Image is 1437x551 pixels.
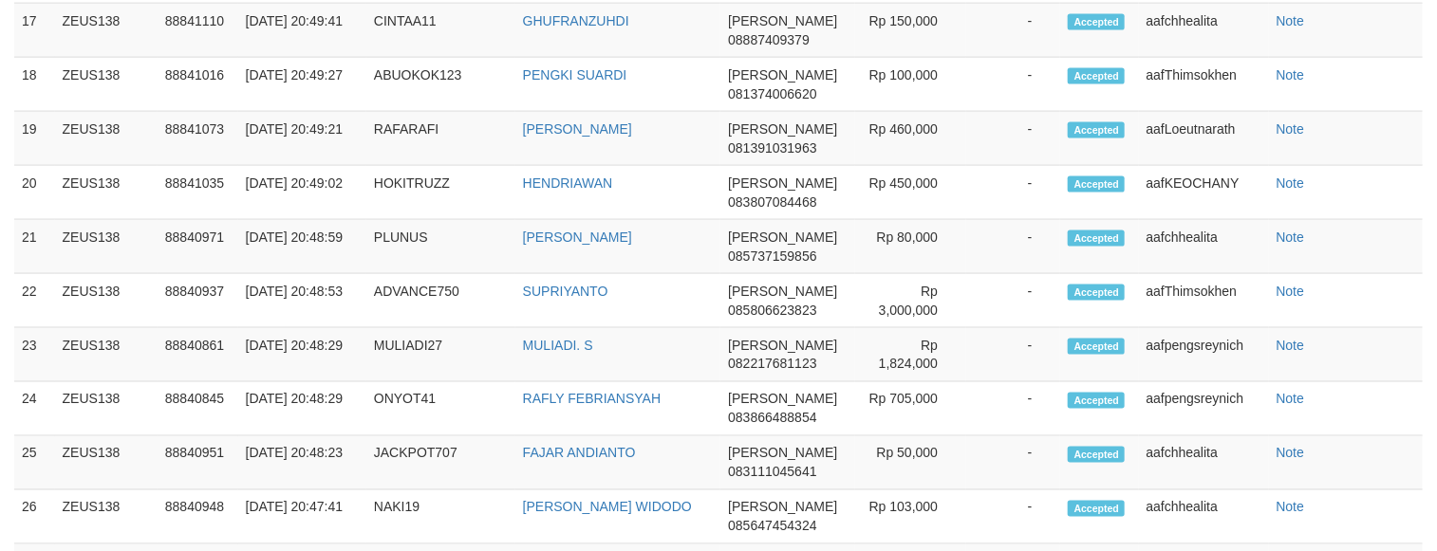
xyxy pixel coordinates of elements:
[728,67,837,83] span: [PERSON_NAME]
[238,382,366,436] td: [DATE] 20:48:29
[366,166,515,220] td: HOKITRUZZ
[728,284,837,299] span: [PERSON_NAME]
[1277,338,1305,353] a: Note
[158,328,238,382] td: 88840861
[855,220,966,274] td: Rp 80,000
[855,112,966,166] td: Rp 460,000
[158,58,238,112] td: 88841016
[523,230,632,245] a: [PERSON_NAME]
[238,4,366,58] td: [DATE] 20:49:41
[238,112,366,166] td: [DATE] 20:49:21
[966,166,1060,220] td: -
[728,13,837,28] span: [PERSON_NAME]
[366,382,515,436] td: ONYOT41
[366,328,515,382] td: MULIADI27
[1139,328,1269,382] td: aafpengsreynich
[14,58,55,112] td: 18
[158,436,238,490] td: 88840951
[855,274,966,328] td: Rp 3,000,000
[55,490,158,544] td: ZEUS138
[728,392,837,407] span: [PERSON_NAME]
[966,490,1060,544] td: -
[855,328,966,382] td: Rp 1,824,000
[158,166,238,220] td: 88841035
[366,274,515,328] td: ADVANCE750
[728,121,837,137] span: [PERSON_NAME]
[14,382,55,436] td: 24
[1277,13,1305,28] a: Note
[238,220,366,274] td: [DATE] 20:48:59
[966,220,1060,274] td: -
[366,112,515,166] td: RAFARAFI
[14,4,55,58] td: 17
[966,436,1060,490] td: -
[1068,68,1125,84] span: Accepted
[1277,284,1305,299] a: Note
[14,112,55,166] td: 19
[14,274,55,328] td: 22
[1139,436,1269,490] td: aafchhealita
[1277,500,1305,515] a: Note
[966,58,1060,112] td: -
[728,194,816,210] span: 083807084468
[14,436,55,490] td: 25
[728,338,837,353] span: [PERSON_NAME]
[55,382,158,436] td: ZEUS138
[728,32,810,47] span: 08887409379
[158,382,238,436] td: 88840845
[728,175,837,191] span: [PERSON_NAME]
[238,58,366,112] td: [DATE] 20:49:27
[523,446,636,461] a: FAJAR ANDIANTO
[966,274,1060,328] td: -
[366,220,515,274] td: PLUNUS
[55,274,158,328] td: ZEUS138
[1068,447,1125,463] span: Accepted
[855,166,966,220] td: Rp 450,000
[523,338,593,353] a: MULIADI. S
[14,166,55,220] td: 20
[523,67,627,83] a: PENGKI SUARDI
[1068,339,1125,355] span: Accepted
[1139,382,1269,436] td: aafpengsreynich
[238,490,366,544] td: [DATE] 20:47:41
[238,274,366,328] td: [DATE] 20:48:53
[366,436,515,490] td: JACKPOT707
[728,411,816,426] span: 083866488854
[855,4,966,58] td: Rp 150,000
[523,392,661,407] a: RAFLY FEBRIANSYAH
[55,112,158,166] td: ZEUS138
[14,490,55,544] td: 26
[728,140,816,156] span: 081391031963
[855,58,966,112] td: Rp 100,000
[1068,14,1125,30] span: Accepted
[523,284,608,299] a: SUPRIYANTO
[728,465,816,480] span: 083111045641
[1277,175,1305,191] a: Note
[523,13,629,28] a: GHUFRANZUHDI
[1139,490,1269,544] td: aafchhealita
[966,382,1060,436] td: -
[55,328,158,382] td: ZEUS138
[1139,58,1269,112] td: aafThimsokhen
[1277,446,1305,461] a: Note
[238,328,366,382] td: [DATE] 20:48:29
[728,357,816,372] span: 082217681123
[55,166,158,220] td: ZEUS138
[966,4,1060,58] td: -
[1068,393,1125,409] span: Accepted
[366,4,515,58] td: CINTAA11
[1068,285,1125,301] span: Accepted
[1277,230,1305,245] a: Note
[158,490,238,544] td: 88840948
[55,4,158,58] td: ZEUS138
[238,166,366,220] td: [DATE] 20:49:02
[1139,4,1269,58] td: aafchhealita
[158,4,238,58] td: 88841110
[523,121,632,137] a: [PERSON_NAME]
[1139,166,1269,220] td: aafKEOCHANY
[1139,220,1269,274] td: aafchhealita
[366,58,515,112] td: ABUOKOK123
[728,500,837,515] span: [PERSON_NAME]
[966,112,1060,166] td: -
[238,436,366,490] td: [DATE] 20:48:23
